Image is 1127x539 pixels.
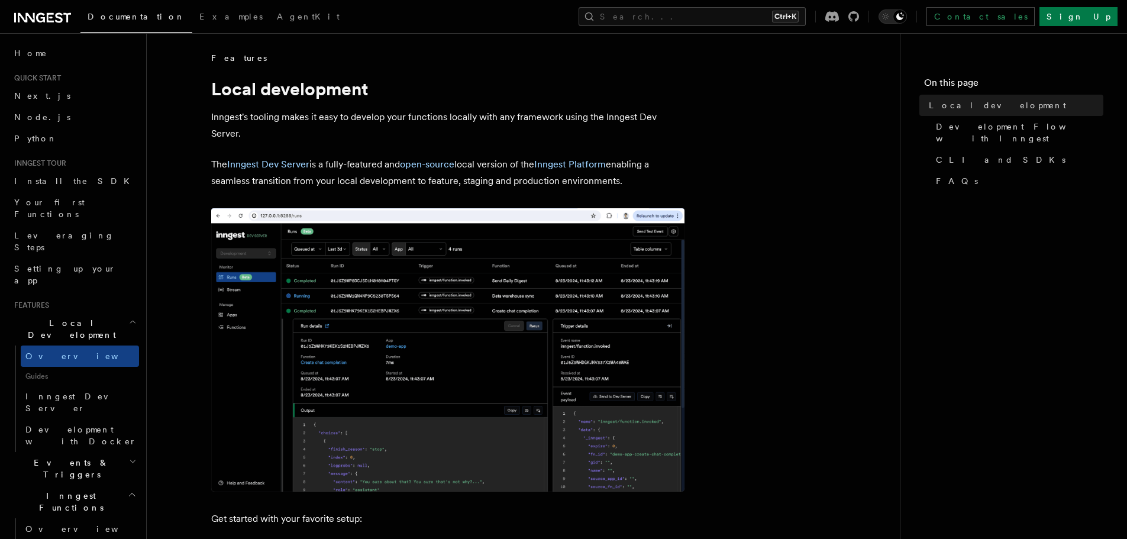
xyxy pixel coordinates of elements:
[879,9,907,24] button: Toggle dark mode
[9,43,139,64] a: Home
[21,346,139,367] a: Overview
[9,346,139,452] div: Local Development
[9,312,139,346] button: Local Development
[14,134,57,143] span: Python
[9,106,139,128] a: Node.js
[192,4,270,32] a: Examples
[227,159,309,170] a: Inngest Dev Server
[80,4,192,33] a: Documentation
[936,121,1103,144] span: Development Flow with Inngest
[25,425,137,446] span: Development with Docker
[277,12,340,21] span: AgentKit
[14,264,116,285] span: Setting up your app
[211,109,684,142] p: Inngest's tooling makes it easy to develop your functions locally with any framework using the In...
[211,208,684,492] img: The Inngest Dev Server on the Functions page
[931,149,1103,170] a: CLI and SDKs
[9,301,49,310] span: Features
[9,159,66,168] span: Inngest tour
[14,112,70,122] span: Node.js
[211,511,684,527] p: Get started with your favorite setup:
[199,12,263,21] span: Examples
[936,175,978,187] span: FAQs
[270,4,347,32] a: AgentKit
[21,419,139,452] a: Development with Docker
[931,116,1103,149] a: Development Flow with Inngest
[14,47,47,59] span: Home
[21,386,139,419] a: Inngest Dev Server
[25,351,147,361] span: Overview
[534,159,606,170] a: Inngest Platform
[9,317,129,341] span: Local Development
[211,156,684,189] p: The is a fully-featured and local version of the enabling a seamless transition from your local d...
[9,457,129,480] span: Events & Triggers
[9,490,128,514] span: Inngest Functions
[88,12,185,21] span: Documentation
[929,99,1066,111] span: Local development
[926,7,1035,26] a: Contact sales
[924,95,1103,116] a: Local development
[400,159,454,170] a: open-source
[9,225,139,258] a: Leveraging Steps
[25,524,147,534] span: Overview
[9,170,139,192] a: Install the SDK
[924,76,1103,95] h4: On this page
[9,128,139,149] a: Python
[579,7,806,26] button: Search...Ctrl+K
[931,170,1103,192] a: FAQs
[14,198,85,219] span: Your first Functions
[14,231,114,252] span: Leveraging Steps
[1039,7,1118,26] a: Sign Up
[9,258,139,291] a: Setting up your app
[211,78,684,99] h1: Local development
[14,91,70,101] span: Next.js
[9,192,139,225] a: Your first Functions
[772,11,799,22] kbd: Ctrl+K
[936,154,1065,166] span: CLI and SDKs
[25,392,127,413] span: Inngest Dev Server
[9,485,139,518] button: Inngest Functions
[9,452,139,485] button: Events & Triggers
[21,367,139,386] span: Guides
[9,73,61,83] span: Quick start
[211,52,267,64] span: Features
[9,85,139,106] a: Next.js
[14,176,137,186] span: Install the SDK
